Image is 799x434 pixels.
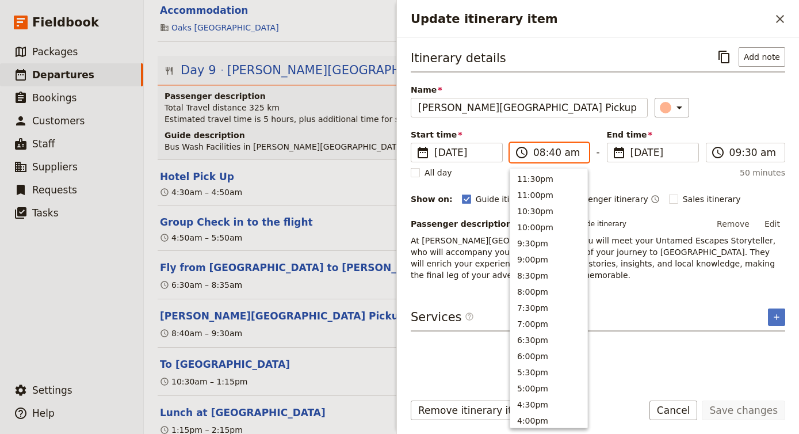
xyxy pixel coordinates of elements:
span: ​ [711,146,725,159]
input: ​ [533,146,582,159]
button: Add service inclusion [768,309,785,326]
div: 4:30am – 4:50am [160,186,242,198]
button: 5:00pm [510,380,587,397]
span: Suppliers [32,161,78,173]
div: 10:30am – 1:15pm [160,376,247,387]
button: Edit this itinerary item [160,215,313,229]
span: Bookings [32,92,77,104]
button: Edit this itinerary item [160,261,472,275]
button: 4:00pm [510,413,587,429]
button: Edit this itinerary item [160,357,290,371]
span: ​ [465,312,474,321]
h2: Update itinerary item [411,10,770,28]
button: 7:30pm [510,300,587,316]
button: Remove [712,215,755,233]
span: [DATE] [434,146,495,159]
span: Bus Wash Facilities in [PERSON_NAME][GEOGRAPHIC_DATA]: [STREET_ADDRESS][PERSON_NAME][PERSON_NAME] [165,142,624,151]
button: Edit this itinerary item [160,309,406,323]
span: ​ [515,146,529,159]
span: - [596,145,599,162]
label: Passenger description [411,218,523,230]
div: Show on: [411,193,453,205]
h3: Services [411,309,474,326]
button: 8:00pm [510,284,587,300]
div: 8:40am – 9:30am [160,328,242,339]
button: Copy itinerary item [714,47,734,67]
button: 6:00pm [510,348,587,364]
button: 11:00pm [510,187,587,203]
h4: Guide description [165,130,781,141]
span: Departures [32,69,94,81]
button: Cancel [649,401,698,420]
button: Close drawer [770,9,790,29]
button: Save changes [702,401,785,420]
span: Staff [32,138,55,150]
div: ​ [661,101,686,115]
button: Edit [759,215,785,233]
button: Time shown on passenger itinerary [651,192,660,206]
span: Tasks [32,207,59,219]
span: Fieldbook [32,14,99,31]
span: [DATE] [630,146,691,159]
span: Help [32,408,55,419]
span: [PERSON_NAME][GEOGRAPHIC_DATA] - [GEOGRAPHIC_DATA] [227,62,594,79]
span: Total Travel distance 325 km Estimated travel time is 5 hours, plus additional time for stops alo... [165,103,477,124]
button: Add note [739,47,785,67]
button: Edit this itinerary item [160,3,248,17]
button: Remove itinerary item [411,401,535,420]
button: 8:30pm [510,268,587,284]
div: 6:30am – 8:35am [160,279,242,291]
a: Oaks [GEOGRAPHIC_DATA] [171,22,279,33]
button: 4:30pm [510,397,587,413]
button: Edit this itinerary item [160,170,234,184]
button: 6:30pm [510,332,587,348]
span: Sales itinerary [683,193,741,205]
div: 4:50am – 5:50am [160,232,242,243]
span: End time [607,129,699,140]
span: Customers [32,115,85,127]
span: Requests [32,184,77,196]
button: 11:30pm [510,171,587,187]
span: Guide itinerary [476,193,536,205]
span: Start time [411,129,503,140]
span: ​ [416,146,430,159]
h3: Itinerary details [411,50,506,67]
span: ​ [465,312,474,326]
span: ​ [612,146,626,159]
span: Name [411,84,648,96]
input: ​ [729,146,778,159]
button: Edit this itinerary item [160,406,326,420]
span: Passenger itinerary [570,193,648,205]
button: 10:30pm [510,203,587,219]
h4: Passenger description [165,90,781,102]
span: Day 9 [181,62,216,79]
span: At [PERSON_NAME][GEOGRAPHIC_DATA], you will meet your Untamed Escapes Storyteller, who will accom... [411,236,778,280]
button: 10:00pm [510,219,587,235]
button: 9:00pm [510,252,587,268]
span: Settings [32,384,72,396]
span: 50 minutes [740,167,785,178]
button: Edit day information [165,62,652,79]
button: 5:30pm [510,364,587,380]
button: 9:30pm [510,235,587,252]
input: Name [411,98,648,117]
button: ​ [655,98,689,117]
span: All day [425,167,452,178]
span: Packages [32,46,78,58]
button: 7:00pm [510,316,587,332]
